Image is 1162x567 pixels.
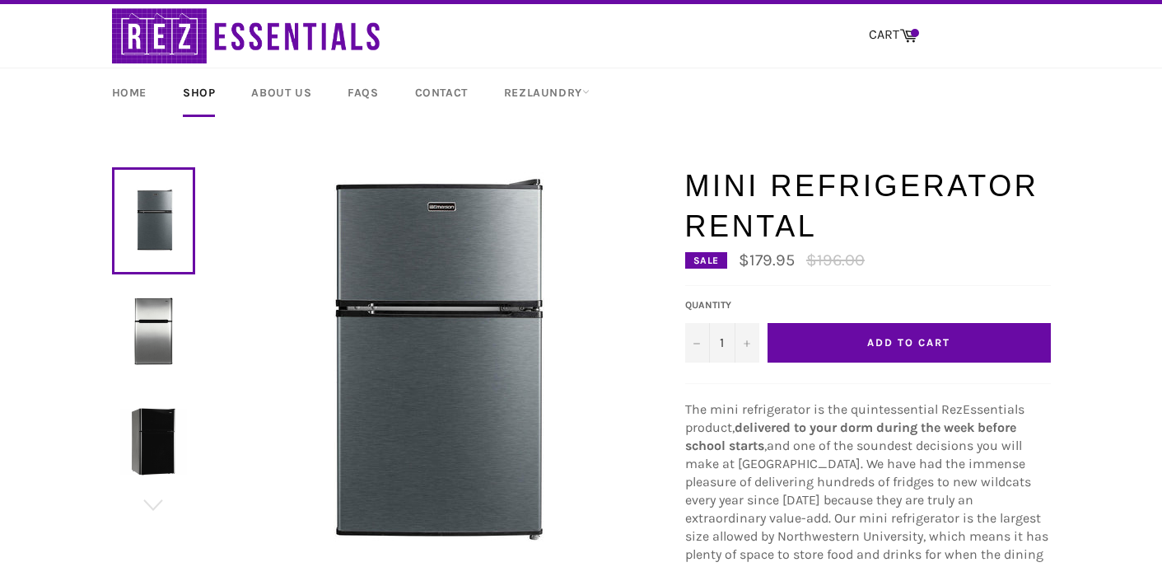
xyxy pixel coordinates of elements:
a: Shop [166,68,231,117]
button: Increase quantity [735,323,759,363]
h1: Mini Refrigerator Rental [685,166,1051,247]
a: Contact [399,68,484,117]
img: Mini Refrigerator Rental [234,166,629,561]
a: RezLaundry [488,68,606,117]
strong: delivered to your dorm during the week before school starts [685,419,1016,453]
button: Add to Cart [768,323,1051,363]
img: RezEssentials [112,4,384,68]
span: $179.95 [739,251,795,269]
s: $196.00 [806,251,865,269]
span: The mini refrigerator is the quintessential RezEssentials product, [685,401,1024,435]
img: Mini Refrigerator Rental [120,408,187,475]
a: About Us [235,68,328,117]
button: Decrease quantity [685,323,710,363]
span: Add to Cart [867,336,950,349]
a: Home [96,68,163,117]
label: Quantity [685,298,759,312]
a: FAQs [331,68,394,117]
a: CART [861,18,926,53]
img: Mini Refrigerator Rental [120,298,187,364]
span: , [764,438,767,453]
div: Sale [685,252,727,269]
